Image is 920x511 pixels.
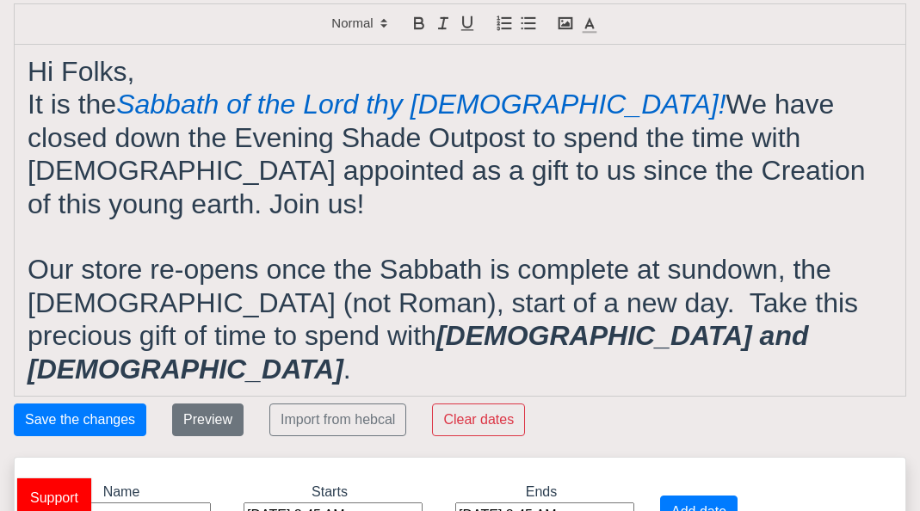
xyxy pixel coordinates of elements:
button: Save the changes [14,403,146,436]
button: Preview [172,403,244,436]
h1: It is the We have closed down the Evening Shade Outpost to spend the time with [DEMOGRAPHIC_DATA]... [28,88,892,220]
h1: Hi Folks, [28,55,892,88]
button: Import from hebcal [269,403,406,436]
em: Sabbath of the Lord thy [DEMOGRAPHIC_DATA]! [116,89,726,120]
h1: Our store re-opens once the Sabbath is complete at sundown, the [DEMOGRAPHIC_DATA] (not Roman), s... [28,253,892,385]
button: Clear dates [432,403,525,436]
em: [DEMOGRAPHIC_DATA] and [DEMOGRAPHIC_DATA] [28,320,816,384]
